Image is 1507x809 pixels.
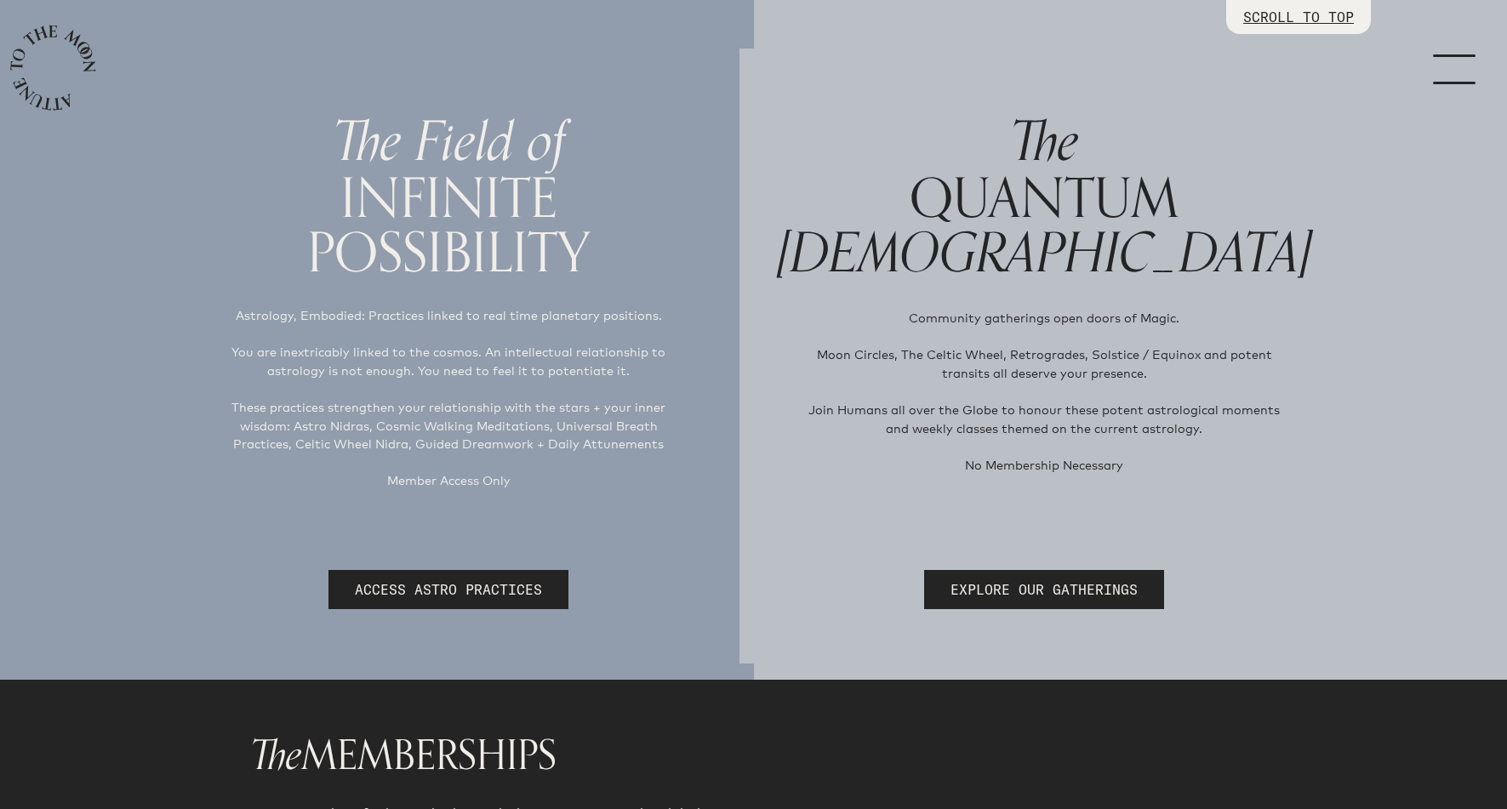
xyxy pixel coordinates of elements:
p: SCROLL TO TOP [1243,7,1354,27]
a: ACCESS ASTRO PRACTICES [328,570,568,609]
span: The Field of [333,98,565,187]
span: The [1010,98,1079,187]
p: Astrology, Embodied: Practices linked to real time planetary positions. You are inextricably link... [223,306,675,490]
h1: INFINITE POSSIBILITY [196,113,702,279]
p: Community gatherings open doors of Magic. Moon Circles, The Celtic Wheel, Retrogrades, Solstice /... [804,309,1285,474]
h1: MEMBERSHIPS [250,734,1258,777]
span: [DEMOGRAPHIC_DATA] [777,209,1312,299]
a: EXPLORE OUR GATHERINGS [924,570,1164,609]
span: The [250,722,301,789]
h1: QUANTUM [777,113,1312,282]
